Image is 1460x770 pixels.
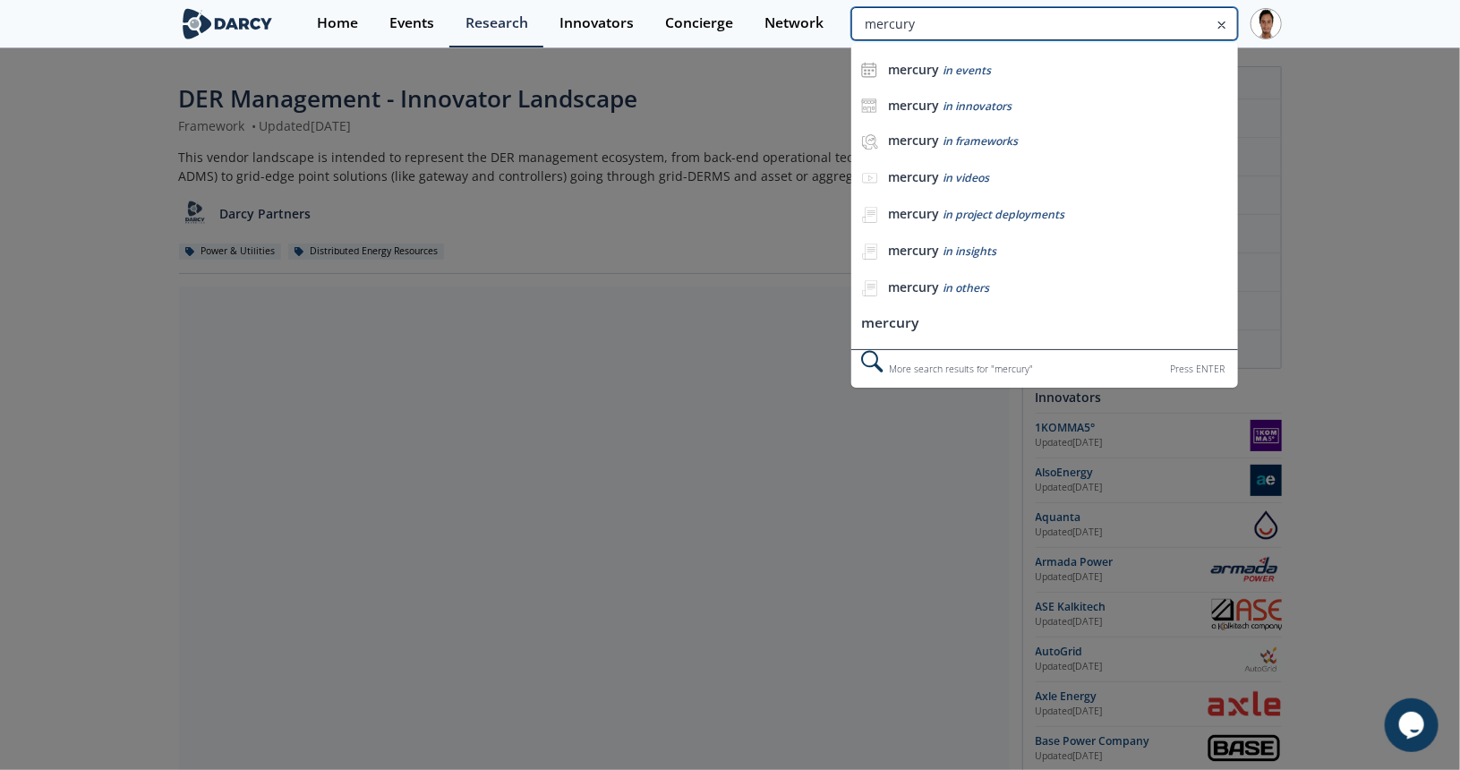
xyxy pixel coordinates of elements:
[888,61,939,78] b: mercury
[943,133,1018,149] span: in frameworks
[943,244,996,259] span: in insights
[1385,698,1442,752] iframe: chat widget
[888,132,939,149] b: mercury
[888,168,939,185] b: mercury
[665,16,733,30] div: Concierge
[888,278,939,295] b: mercury
[943,280,989,295] span: in others
[317,16,358,30] div: Home
[851,7,1237,40] input: Advanced Search
[888,242,939,259] b: mercury
[943,63,991,78] span: in events
[943,207,1064,222] span: in project deployments
[389,16,434,30] div: Events
[764,16,824,30] div: Network
[888,205,939,222] b: mercury
[851,349,1237,388] div: More search results for " mercury "
[861,62,877,78] img: icon
[943,170,989,185] span: in videos
[861,98,877,114] img: icon
[851,307,1237,340] li: mercury
[465,16,528,30] div: Research
[1251,8,1282,39] img: Profile
[1171,360,1225,379] div: Press ENTER
[559,16,634,30] div: Innovators
[179,8,277,39] img: logo-wide.svg
[943,98,1012,114] span: in innovators
[888,97,939,114] b: mercury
